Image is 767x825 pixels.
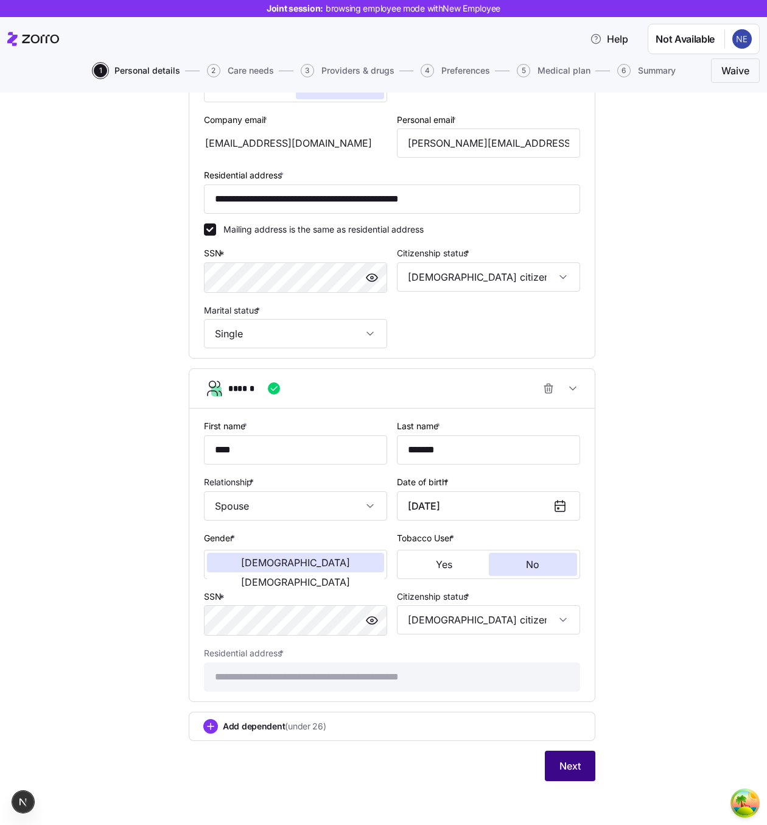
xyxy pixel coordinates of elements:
[517,64,530,77] span: 5
[721,63,749,78] span: Waive
[216,223,424,236] label: Mailing address is the same as residential address
[436,560,452,569] span: Yes
[114,66,180,75] span: Personal details
[204,169,286,182] label: Residential address
[441,66,490,75] span: Preferences
[421,64,490,77] button: 4Preferences
[204,491,387,521] input: Select relationship
[204,590,227,603] label: SSN
[397,590,472,603] label: Citizenship status
[94,64,180,77] button: 1Personal details
[301,64,394,77] button: 3Providers & drugs
[204,532,237,545] label: Gender
[241,577,350,587] span: [DEMOGRAPHIC_DATA]
[517,64,590,77] button: 5Medical plan
[397,605,580,634] input: Select citizenship status
[421,64,434,77] span: 4
[397,420,443,433] label: Last name
[545,751,595,781] button: Next
[94,64,107,77] span: 1
[321,66,394,75] span: Providers & drugs
[538,66,590,75] span: Medical plan
[397,247,472,260] label: Citizenship status
[656,32,715,47] span: Not Available
[526,560,539,569] span: No
[207,64,274,77] button: 2Care needs
[204,647,286,660] label: Residential address
[397,262,580,292] input: Select citizenship status
[204,113,270,127] label: Company email
[204,319,387,348] input: Select marital status
[397,113,458,127] label: Personal email
[228,66,274,75] span: Care needs
[617,64,676,77] button: 6Summary
[204,476,256,489] label: Relationship
[203,719,218,734] svg: add icon
[397,476,451,489] label: Date of birth
[580,27,638,51] button: Help
[204,304,262,317] label: Marital status
[397,491,580,521] input: MM/DD/YYYY
[711,58,760,83] button: Waive
[732,29,752,49] img: 11fd41905c919aecfcd52cadb8165871
[91,64,180,77] a: 1Personal details
[559,759,581,773] span: Next
[638,66,676,75] span: Summary
[207,64,220,77] span: 2
[397,128,580,158] input: Email
[267,2,500,15] span: Joint session:
[326,2,500,15] span: browsing employee mode with New Employee
[397,532,457,545] label: Tobacco User
[590,32,628,46] span: Help
[285,720,326,732] span: (under 26)
[204,247,227,260] label: SSN
[241,558,350,567] span: [DEMOGRAPHIC_DATA]
[204,420,250,433] label: First name
[223,720,326,732] span: Add dependent
[301,64,314,77] span: 3
[733,791,757,815] button: Open Tanstack query devtools
[617,64,631,77] span: 6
